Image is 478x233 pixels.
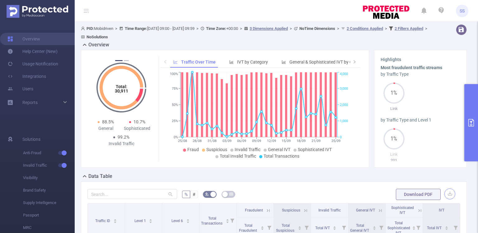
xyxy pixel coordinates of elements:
a: Reports [22,96,38,109]
span: 1% [383,91,405,96]
tspan: 1,000 [340,119,348,123]
div: Sort [226,218,229,222]
b: PID: [87,26,94,31]
i: icon: caret-down [261,227,264,229]
tspan: 0 [340,135,342,139]
span: Total Transactions [201,216,223,226]
a: Integrations [7,70,46,83]
i: icon: caret-up [114,218,117,220]
button: 1 [115,60,123,61]
span: Suspicious [206,147,227,152]
a: Overview [7,33,40,45]
span: Total Suspicious [276,223,295,233]
img: Protected Media [7,5,68,18]
h3: Highlights [381,56,460,63]
i: icon: table [229,192,233,196]
tspan: 4,000 [340,72,348,76]
div: Invalid Traffic [106,140,137,147]
i: icon: caret-up [226,218,229,220]
tspan: 0% [174,135,178,139]
i: icon: caret-down [226,221,229,222]
h2: Data Table [88,173,112,180]
span: > [288,26,294,31]
tspan: 03/09 [223,139,232,143]
tspan: 100% [170,72,178,76]
u: 3 Dimensions Applied [250,26,288,31]
i: icon: caret-up [149,218,152,220]
span: Total General IVT [350,223,370,233]
p: Link [381,106,407,112]
span: Invalid Traffic [318,208,341,212]
span: > [113,26,119,31]
span: # [193,192,195,197]
span: Sophisticated IVT [298,147,332,152]
span: Invalid Traffic [235,147,260,152]
tspan: 28/08 [193,139,202,143]
tspan: 31/08 [208,139,217,143]
span: Visibility [23,172,75,184]
tspan: 06/09 [237,139,246,143]
span: 88.5% [102,119,114,124]
div: Sort [373,225,376,229]
i: icon: caret-down [149,221,152,222]
tspan: 25/08 [178,139,187,143]
span: > [383,26,389,31]
tspan: 25/09 [331,139,340,143]
p: 201 [381,157,407,164]
i: icon: line-chart [173,60,178,64]
span: > [194,26,200,31]
u: 2 Filters Applied [395,26,423,31]
i: icon: caret-up [412,225,416,227]
span: Sophisticated IVT [391,206,414,215]
i: icon: caret-up [333,225,336,227]
span: Passport [23,209,75,221]
i: icon: bg-colors [205,192,209,196]
tspan: 18/09 [297,139,306,143]
b: Most fraudulent traffic streams [381,65,442,70]
span: > [335,26,341,31]
tspan: 3,000 [340,87,348,91]
span: 99.2% [118,135,129,140]
div: Sort [445,225,448,229]
span: Reports [22,100,38,105]
span: 1% [383,136,405,141]
tspan: 75% [172,87,178,91]
span: Supply Intelligence [23,197,75,209]
i: icon: caret-up [445,225,448,227]
span: Total Fraudulent [239,223,258,233]
h2: Overview [88,41,109,49]
div: Sort [113,218,117,222]
button: 2 [124,60,129,61]
b: No Time Dimensions [299,26,335,31]
tspan: 15/09 [282,139,291,143]
span: 10.7% [134,119,145,124]
i: icon: bar-chart [229,60,234,64]
tspan: 21/09 [312,139,321,143]
div: Sort [186,218,190,222]
span: Invalid Traffic [23,159,75,172]
i: icon: caret-down [186,221,190,222]
span: General IVT [356,208,375,212]
tspan: 25% [172,119,178,123]
div: by Traffic Type [381,71,460,78]
span: Fraud [187,147,199,152]
span: Level 1 [134,219,147,223]
span: Total IVT [315,226,331,230]
div: Sophisticated [121,125,153,132]
i: icon: caret-down [373,227,376,229]
b: Time Zone: [206,26,226,31]
i: icon: left [163,60,167,64]
b: Time Range: [125,26,147,31]
tspan: 50% [172,103,178,107]
u: 2 Conditions Applied [347,26,383,31]
div: Sort [298,225,302,229]
tspan: 09/09 [252,139,261,143]
tspan: 30,911 [115,88,128,93]
span: Traffic ID [95,219,111,223]
span: IVT [439,208,444,212]
span: Total Invalid Traffic [220,154,256,159]
input: Search... [87,189,177,199]
i: icon: caret-down [298,227,302,229]
span: Mobidriven [DATE] 09:00 - [DATE] 09:59 +00:00 [81,26,429,39]
i: icon: caret-down [445,227,448,229]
